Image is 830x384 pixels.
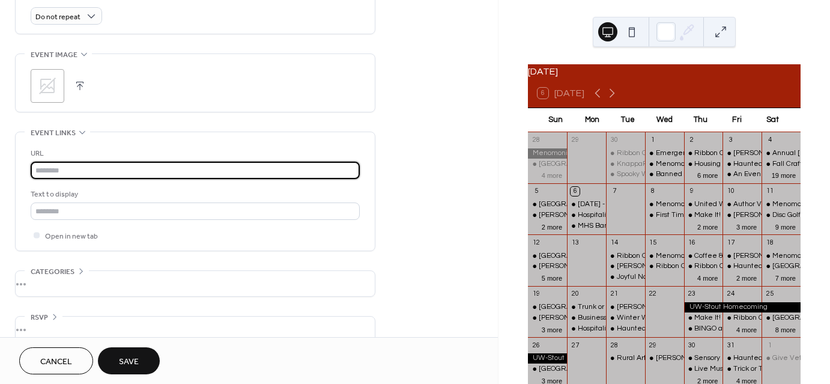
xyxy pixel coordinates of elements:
div: Mon [574,108,610,132]
div: 10 [726,187,735,196]
div: Govin's Corn Maze & Fall Fun [528,210,567,221]
div: Stout Auto Club Car Show [528,261,567,272]
div: Emergency Preparedness Class For Seniors [656,148,799,159]
div: Wed [646,108,682,132]
div: Menomonie Oktoberfest [528,148,567,159]
div: 17 [726,238,735,247]
span: Open in new tab [45,230,98,243]
button: 2 more [732,272,762,282]
div: Haunted Hillside [722,353,762,364]
div: ••• [16,271,375,296]
div: 23 [688,290,697,299]
div: [GEOGRAPHIC_DATA] Fall Festival [539,251,653,261]
div: Winter Wear Clothing Drive [606,313,645,323]
div: ••• [16,317,375,342]
div: 29 [571,136,580,145]
div: 30 [688,341,697,350]
div: [GEOGRAPHIC_DATA] Fall Festival [539,302,653,312]
div: Annual Cancer Research Fundraiser [762,148,801,159]
div: 1 [649,136,658,145]
div: MHS Bands Fall Outdoor Concert [578,221,684,231]
div: Fri [718,108,754,132]
div: Rural Arts & Culture Forum [606,353,645,364]
div: KnappaPatch Market [617,159,686,169]
div: 12 [532,238,541,247]
div: 28 [610,341,619,350]
div: 13 [571,238,580,247]
div: 11 [765,187,774,196]
div: Menomonie Farmer's Market [762,200,801,210]
button: 4 more [692,272,722,282]
div: [PERSON_NAME]'s Oktoberfest Buffet [617,302,742,312]
div: First Time Homebuyers Workshop [645,210,684,221]
div: UW-Stout Homecoming [528,353,567,364]
div: [PERSON_NAME]-Cessional: A Victorian [DATE] Evening [617,261,801,272]
div: 14 [610,238,619,247]
div: Menomonie Farmer's Market [645,159,684,169]
div: Menomonie [PERSON_NAME] Market [656,200,780,210]
div: Spooky Wreath Workshop [606,169,645,180]
div: Text to display [31,188,357,201]
div: Mabel's Movie Series Double Feature: "Clue" and "Psycho" [645,353,684,364]
div: Sun [538,108,574,132]
span: Event links [31,127,76,139]
div: Hospitality Nights with Chef Stacy [567,324,606,334]
div: Ribbon Cutting: [DEMOGRAPHIC_DATA] [617,251,748,261]
div: URL [31,147,357,160]
span: Cancel [40,356,72,368]
div: Ribbon Cutting: Cedarbrook Church [606,251,645,261]
div: MHS Bands Fall Outdoor Concert [567,221,606,231]
div: 1 [765,341,774,350]
div: Ribbon Cutting: Gentle Dental Care [694,261,813,272]
button: 7 more [771,272,801,282]
div: 2 [688,136,697,145]
div: Pleasant Valley Tree Farm Fall Festival [762,261,801,272]
div: Ribbon Cutting: Loyal Blu LLC [656,261,752,272]
div: Menomonie [PERSON_NAME] Market [656,251,780,261]
div: Spooky Wreath Workshop [617,169,700,180]
button: 8 more [771,324,801,334]
div: Pleasant Valley Tree Farm Fall Festival [762,313,801,323]
div: Haunted Hillside [722,159,762,169]
div: Housing Clinic [694,159,741,169]
div: Menomonie [PERSON_NAME] Market [656,159,780,169]
div: Haunted Hillside [733,261,789,272]
div: Menomonie Farmer's Market [762,251,801,261]
div: 19 [532,290,541,299]
div: Make It! Thursdays [684,210,723,221]
div: Haunted Hillside [733,353,789,364]
div: 6 [571,187,580,196]
div: Tue [610,108,646,132]
div: Thu [682,108,718,132]
div: 29 [649,341,658,350]
div: Govin's Corn Maze & Fall Fun [528,313,567,323]
button: 2 more [537,221,567,231]
div: Author Visit - Elizabeth Fischer [722,200,762,210]
div: Jake's Oktoberfest Buffet [606,302,645,312]
div: Pleasant Valley Tree Farm Fall Festival [528,159,567,169]
div: Emergency Preparedness Class For Seniors [645,148,684,159]
div: Business After Hours [578,313,646,323]
div: United Way Day of Caring [694,200,780,210]
div: Make It! Thursdays [694,313,756,323]
div: Make It! Thursdays [684,313,723,323]
div: Sensory Friendly Trick or Treat and Open House [684,353,723,364]
button: 4 more [732,324,762,334]
div: Winter Wear Clothing Drive [617,313,708,323]
div: 26 [532,341,541,350]
span: Do not repeat [35,10,80,24]
div: Haunted Accessories Workshop [606,324,645,334]
div: 5 [532,187,541,196]
div: [GEOGRAPHIC_DATA] Fall Festival [539,159,653,169]
div: Live Music: [PERSON_NAME] [694,364,790,374]
div: 21 [610,290,619,299]
button: 5 more [537,272,567,282]
div: Sat [755,108,791,132]
div: Live Music: Dave Snyder [684,364,723,374]
div: Menomonie Farmer's Market [645,200,684,210]
div: 20 [571,290,580,299]
div: Haunted Hillside [722,261,762,272]
div: Ribbon Cutting: Anovia Health [617,148,716,159]
div: Ribbon Cutting and Open House: Compass IL [722,313,762,323]
button: 2 more [692,221,722,231]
